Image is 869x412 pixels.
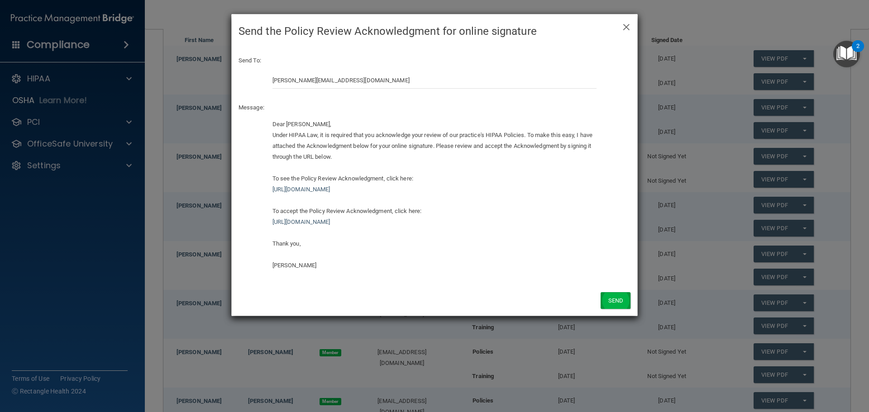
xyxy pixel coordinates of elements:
input: Email Address [272,72,597,89]
a: [URL][DOMAIN_NAME] [272,218,330,225]
span: × [622,17,630,35]
button: Open Resource Center, 2 new notifications [833,41,860,67]
button: Send [601,292,630,309]
p: Send To: [239,55,630,66]
div: 2 [856,46,859,58]
h4: Send the Policy Review Acknowledgment for online signature [239,21,630,41]
a: [URL][DOMAIN_NAME] [272,186,330,193]
div: Dear [PERSON_NAME], Under HIPAA Law, it is required that you acknowledge your review of our pract... [272,119,597,271]
p: Message: [239,102,630,113]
